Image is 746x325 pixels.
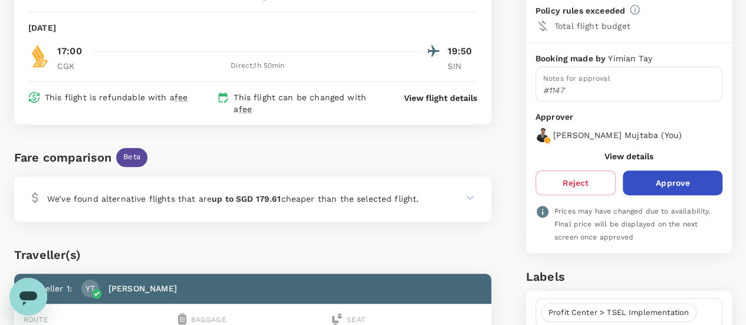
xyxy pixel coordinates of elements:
p: We’ve found alternative flights that are cheaper than the selected flight. [47,193,419,205]
p: This flight is refundable with a [45,91,188,103]
p: Total flight budget [554,20,722,32]
p: SIN [448,60,477,72]
span: Baggage [191,316,226,324]
p: 17:00 [57,44,82,58]
p: Traveller 1 : [28,283,72,294]
div: Traveller(s) [14,245,491,264]
p: [PERSON_NAME] Mujtaba ( You ) [553,129,682,141]
h6: Labels [526,267,732,286]
span: Route [24,316,48,324]
button: Approve [623,170,722,195]
img: seat-icon [332,313,342,325]
b: up to SGD 179.61 [212,194,281,203]
p: [DATE] [28,22,56,34]
p: This flight can be changed with a [234,91,382,115]
img: SQ [28,44,52,68]
button: View flight details [404,92,477,104]
img: baggage-icon [178,313,186,325]
p: #1147 [543,84,715,96]
p: [PERSON_NAME] [109,283,177,294]
button: Reject [535,170,616,195]
p: Approver [535,111,722,123]
button: View details [604,152,653,161]
div: Fare comparison [14,148,111,167]
iframe: Button to launch messaging window [9,278,47,316]
span: Profit Center > TSEL Implementation [541,307,696,319]
span: Prices may have changed due to availability. Final price will be displayed on the next screen onc... [554,207,711,241]
p: Booking made by [535,52,608,64]
p: CGK [57,60,87,72]
p: YT [86,283,95,294]
span: Notes for approval [543,74,610,83]
p: 19:50 [448,44,477,58]
span: Seat [347,316,365,324]
span: fee [175,93,188,102]
div: Direct , 1h 50min [94,60,422,72]
img: avatar-688dc3ae75335.png [535,128,550,142]
span: Beta [116,152,147,163]
span: fee [238,104,251,114]
p: Policy rules exceeded [535,5,625,17]
p: Yimian Tay [608,52,652,64]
